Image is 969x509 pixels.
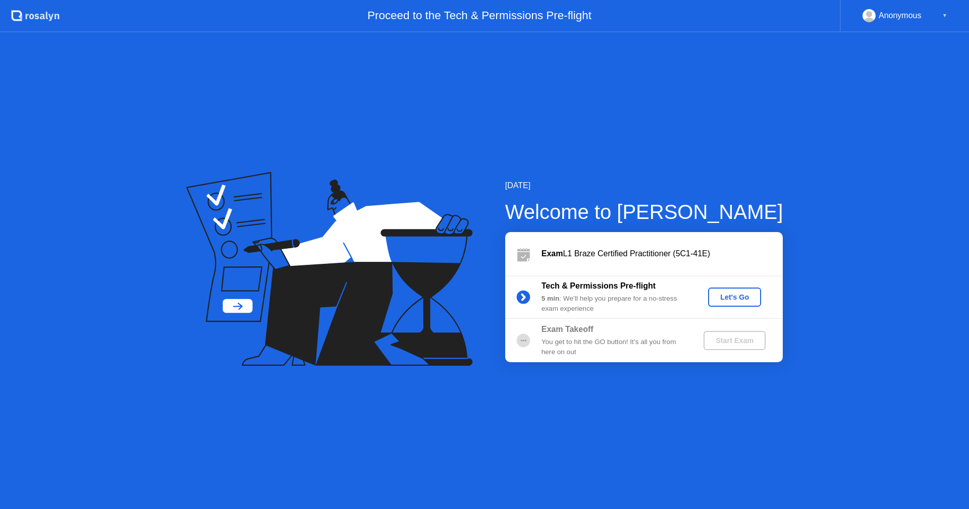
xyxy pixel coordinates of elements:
div: Welcome to [PERSON_NAME] [505,197,783,227]
b: Exam Takeoff [542,325,594,333]
div: : We’ll help you prepare for a no-stress exam experience [542,294,687,314]
div: Let's Go [712,293,757,301]
b: Exam [542,249,563,258]
div: Anonymous [879,9,922,22]
div: [DATE] [505,180,783,192]
b: 5 min [542,295,560,302]
div: You get to hit the GO button! It’s all you from here on out [542,337,687,358]
div: Start Exam [708,336,762,345]
button: Let's Go [708,288,761,307]
div: ▼ [942,9,947,22]
div: L1 Braze Certified Practitioner (5C1-41E) [542,248,783,260]
b: Tech & Permissions Pre-flight [542,281,656,290]
button: Start Exam [704,331,766,350]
